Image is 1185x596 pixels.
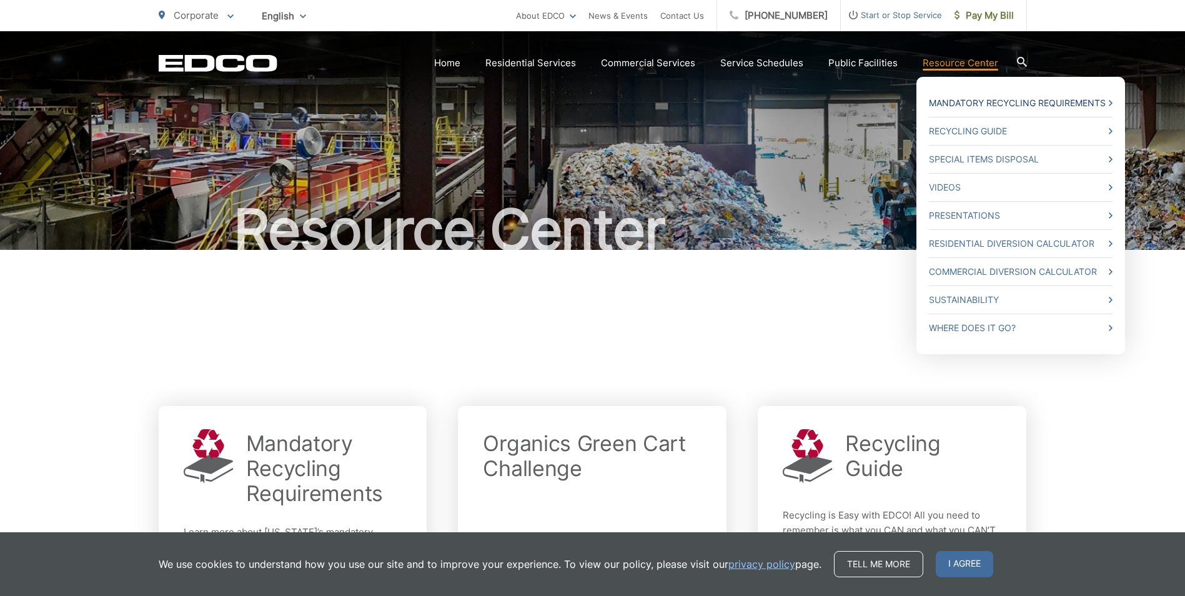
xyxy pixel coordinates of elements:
[923,56,998,71] a: Resource Center
[845,431,1001,481] h2: Recycling Guide
[483,431,702,481] h2: Organics Green Cart Challenge
[485,56,576,71] a: Residential Services
[159,557,821,572] p: We use cookies to understand how you use our site and to improve your experience. To view our pol...
[184,525,402,570] p: Learn more about [US_STATE]’s mandatory recycling laws and how EDCO can help you meet these state...
[936,551,993,577] span: I agree
[929,152,1113,167] a: Special Items Disposal
[601,56,695,71] a: Commercial Services
[929,292,1113,307] a: Sustainability
[174,9,219,21] span: Corporate
[516,8,576,23] a: About EDCO
[929,96,1113,111] a: Mandatory Recycling Requirements
[252,5,315,27] span: English
[246,431,402,506] h2: Mandatory Recycling Requirements
[929,180,1113,195] a: Videos
[434,56,460,71] a: Home
[929,264,1113,279] a: Commercial Diversion Calculator
[828,56,898,71] a: Public Facilities
[929,208,1113,223] a: Presentations
[720,56,803,71] a: Service Schedules
[929,236,1113,251] a: Residential Diversion Calculator
[929,124,1113,139] a: Recycling Guide
[783,508,1001,561] p: Recycling is Easy with EDCO! All you need to remember is what you CAN and what you CAN’T put in y...
[954,8,1014,23] span: Pay My Bill
[728,557,795,572] a: privacy policy
[588,8,648,23] a: News & Events
[159,199,1027,261] h1: Resource Center
[929,320,1113,335] a: Where Does it Go?
[834,551,923,577] a: Tell me more
[660,8,704,23] a: Contact Us
[159,54,277,72] a: EDCD logo. Return to the homepage.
